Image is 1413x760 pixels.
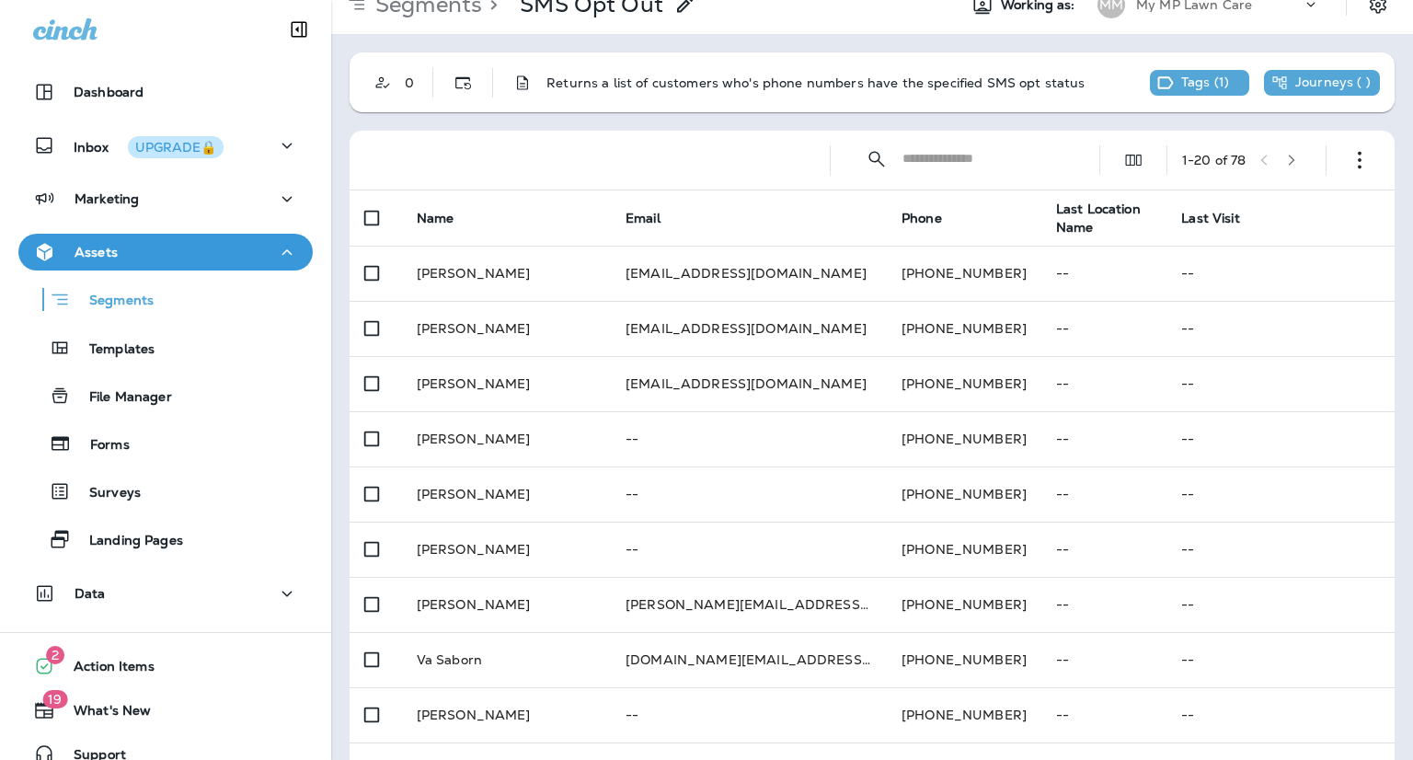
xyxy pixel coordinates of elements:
p: -- [1056,376,1152,391]
td: Va Saborn [402,632,611,687]
p: Segments [71,293,154,311]
td: [PERSON_NAME] [402,466,611,522]
button: Edit Fields [1115,142,1152,178]
p: Inbox [74,136,224,155]
button: Customer Only [364,64,401,101]
p: -- [1181,266,1380,281]
button: Collapse Sidebar [273,11,325,48]
p: -- [626,708,872,722]
button: Surveys [18,472,313,511]
button: Forms [18,424,313,463]
span: 19 [42,690,67,708]
td: [PHONE_NUMBER] [887,356,1041,411]
p: -- [1056,708,1152,722]
p: Templates [71,341,155,359]
button: Marketing [18,180,313,217]
p: -- [1056,432,1152,446]
p: -- [1056,266,1152,281]
button: Templates [18,328,313,367]
td: [PERSON_NAME] [402,522,611,577]
p: -- [626,487,872,501]
button: Collapse Search [858,141,895,178]
button: Segments [18,280,313,319]
td: [PERSON_NAME] [402,301,611,356]
button: File Manager [18,376,313,415]
p: -- [1181,321,1380,336]
p: -- [1181,708,1380,722]
p: -- [1056,542,1152,557]
button: Assets [18,234,313,271]
td: [PHONE_NUMBER] [887,246,1041,301]
p: Dashboard [74,85,144,99]
p: -- [626,432,872,446]
button: UPGRADE🔒 [128,136,224,158]
p: Forms [72,437,130,455]
td: [EMAIL_ADDRESS][DOMAIN_NAME] [611,246,887,301]
td: [PHONE_NUMBER] [887,632,1041,687]
span: Phone [902,210,942,226]
td: [PERSON_NAME] [402,411,611,466]
p: Marketing [75,191,139,206]
button: InboxUPGRADE🔒 [18,127,313,164]
td: [EMAIL_ADDRESS][DOMAIN_NAME] [611,356,887,411]
div: UPGRADE🔒 [135,141,216,154]
p: Surveys [71,485,141,502]
div: This segment is not used in any journeys [1264,70,1380,96]
p: File Manager [71,389,172,407]
p: -- [1056,652,1152,667]
td: [PERSON_NAME] [402,356,611,411]
td: [PHONE_NUMBER] [887,577,1041,632]
button: 19What's New [18,692,313,729]
p: Returns a list of customers who's phone numbers have the specified SMS opt status [546,75,1085,90]
span: Name [417,210,454,226]
button: Description [504,64,541,101]
span: Action Items [55,659,155,681]
td: [PHONE_NUMBER] [887,522,1041,577]
button: Landing Pages [18,520,313,558]
span: Last Visit [1181,210,1239,226]
p: -- [1181,432,1380,446]
p: -- [1181,652,1380,667]
button: Dashboard [18,74,313,110]
td: [PHONE_NUMBER] [887,466,1041,522]
td: [PHONE_NUMBER] [887,411,1041,466]
p: -- [1181,376,1380,391]
span: What's New [55,703,151,725]
button: 2Action Items [18,648,313,685]
td: [PHONE_NUMBER] [887,301,1041,356]
button: Dynamic [444,64,481,101]
p: -- [1056,321,1152,336]
button: Data [18,575,313,612]
p: -- [1181,542,1380,557]
span: 2 [46,646,64,664]
p: Tags ( 1 ) [1181,75,1229,91]
td: [PERSON_NAME] [402,687,611,743]
td: [PERSON_NAME] [402,577,611,632]
span: Email [626,210,661,226]
p: -- [1056,597,1152,612]
td: [DOMAIN_NAME][EMAIL_ADDRESS][DOMAIN_NAME] [611,632,887,687]
td: [PHONE_NUMBER] [887,687,1041,743]
p: -- [1056,487,1152,501]
div: 1 - 20 of 78 [1182,153,1246,167]
td: [PERSON_NAME][EMAIL_ADDRESS][DOMAIN_NAME] [611,577,887,632]
p: Journeys ( ) [1295,75,1371,91]
p: Data [75,586,106,601]
p: Landing Pages [71,533,183,550]
td: [PERSON_NAME] [402,246,611,301]
p: -- [1181,597,1380,612]
span: Last Location Name [1056,201,1141,236]
p: -- [1181,487,1380,501]
p: -- [626,542,872,557]
td: [EMAIL_ADDRESS][DOMAIN_NAME] [611,301,887,356]
p: Assets [75,245,118,259]
div: 0 [401,75,432,90]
